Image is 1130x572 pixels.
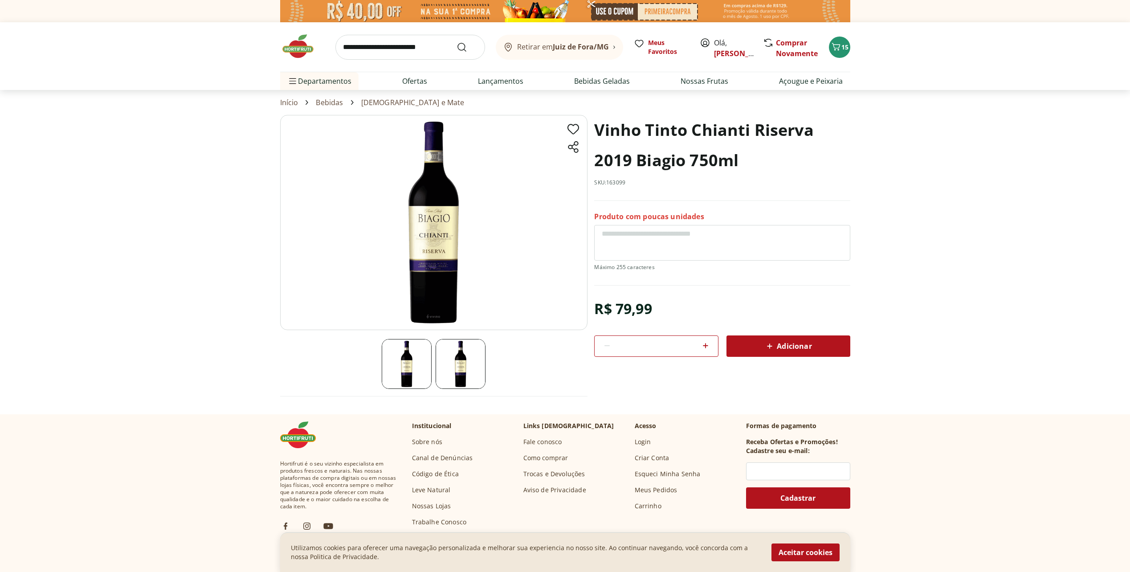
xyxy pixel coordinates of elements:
[635,470,701,478] a: Esqueci Minha Senha
[648,38,689,56] span: Meus Favoritos
[496,35,623,60] button: Retirar emJuiz de Fora/MG
[553,42,609,52] b: Juiz de Fora/MG
[746,446,810,455] h3: Cadastre seu e-mail:
[746,421,850,430] p: Formas de pagamento
[776,38,818,58] a: Comprar Novamente
[635,486,677,494] a: Meus Pedidos
[280,115,587,330] img: Principal
[280,421,325,448] img: Hortifruti
[412,518,467,527] a: Trabalhe Conosco
[478,76,523,86] a: Lançamentos
[412,486,451,494] a: Leve Natural
[412,454,473,462] a: Canal de Denúncias
[594,296,652,321] div: R$ 79,99
[287,70,351,92] span: Departamentos
[635,437,651,446] a: Login
[841,43,849,51] span: 15
[780,494,816,502] span: Cadastrar
[635,502,661,511] a: Carrinho
[412,421,452,430] p: Institucional
[280,33,325,60] img: Hortifruti
[523,454,568,462] a: Como comprar
[681,76,728,86] a: Nossas Frutas
[746,487,850,509] button: Cadastrar
[280,521,291,531] img: fb
[635,421,657,430] p: Acesso
[402,76,427,86] a: Ofertas
[517,43,609,51] span: Retirar em
[523,421,614,430] p: Links [DEMOGRAPHIC_DATA]
[316,98,343,106] a: Bebidas
[634,38,689,56] a: Meus Favoritos
[287,70,298,92] button: Menu
[714,49,772,58] a: [PERSON_NAME]
[771,543,840,561] button: Aceitar cookies
[436,339,485,389] img: Principal
[412,437,442,446] a: Sobre nós
[594,212,704,221] p: Produto com poucas unidades
[594,115,850,176] h1: Vinho Tinto Chianti Riserva 2019 Biagio 750ml
[594,179,625,186] p: SKU: 163099
[323,521,334,531] img: ytb
[412,470,459,478] a: Código de Ética
[280,98,298,106] a: Início
[457,42,478,53] button: Submit Search
[291,543,761,561] p: Utilizamos cookies para oferecer uma navegação personalizada e melhorar sua experiencia no nosso ...
[523,437,562,446] a: Fale conosco
[779,76,843,86] a: Açougue e Peixaria
[361,98,465,106] a: [DEMOGRAPHIC_DATA] e Mate
[764,341,812,351] span: Adicionar
[829,37,850,58] button: Carrinho
[746,437,838,446] h3: Receba Ofertas e Promoções!
[574,76,630,86] a: Bebidas Geladas
[523,470,585,478] a: Trocas e Devoluções
[635,454,669,462] a: Criar Conta
[714,37,754,59] span: Olá,
[523,486,586,494] a: Aviso de Privacidade
[726,335,850,357] button: Adicionar
[412,502,451,511] a: Nossas Lojas
[335,35,485,60] input: search
[302,521,312,531] img: ig
[280,460,398,510] span: Hortifruti é o seu vizinho especialista em produtos frescos e naturais. Nas nossas plataformas de...
[382,339,432,389] img: Principal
